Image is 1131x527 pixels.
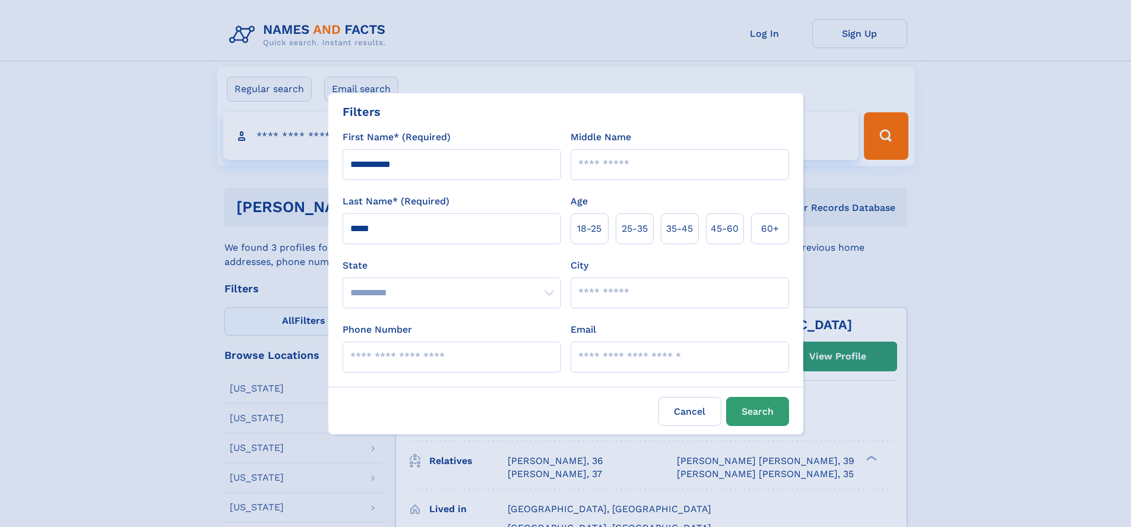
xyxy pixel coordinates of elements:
div: Filters [343,103,381,121]
label: Last Name* (Required) [343,194,449,209]
span: 45‑60 [711,222,739,236]
label: Email [571,323,596,337]
span: 18‑25 [577,222,601,236]
label: Age [571,194,588,209]
span: 25‑35 [622,222,648,236]
span: 35‑45 [666,222,693,236]
label: Cancel [658,397,721,426]
label: First Name* (Required) [343,130,451,144]
button: Search [726,397,789,426]
label: Phone Number [343,323,412,337]
span: 60+ [761,222,779,236]
label: City [571,258,588,273]
label: State [343,258,561,273]
label: Middle Name [571,130,631,144]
